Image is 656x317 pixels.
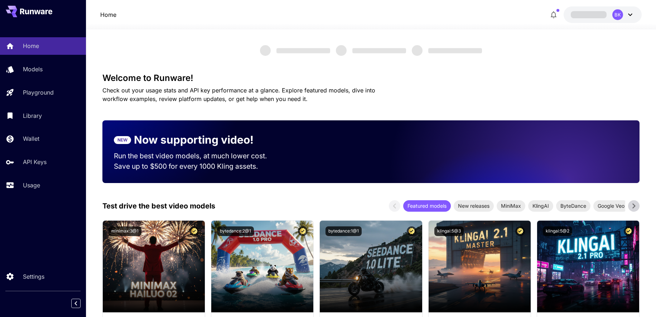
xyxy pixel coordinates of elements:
[23,88,54,97] p: Playground
[77,297,86,310] div: Collapse sidebar
[403,200,451,212] div: Featured models
[23,111,42,120] p: Library
[454,202,494,210] span: New releases
[298,226,308,236] button: Certified Model – Vetted for best performance and includes a commercial license.
[108,226,141,236] button: minimax:3@1
[528,202,553,210] span: KlingAI
[403,202,451,210] span: Featured models
[114,161,281,172] p: Save up to $500 for every 1000 Kling assets.
[134,132,254,148] p: Now supporting video!
[211,221,313,312] img: alt
[189,226,199,236] button: Certified Model – Vetted for best performance and includes a commercial license.
[556,202,590,210] span: ByteDance
[454,200,494,212] div: New releases
[217,226,254,236] button: bytedance:2@1
[407,226,416,236] button: Certified Model – Vetted for best performance and includes a commercial license.
[117,137,127,143] p: NEW
[612,9,623,20] div: BK
[320,221,422,312] img: alt
[103,221,205,312] img: alt
[528,200,553,212] div: KlingAI
[497,200,525,212] div: MiniMax
[556,200,590,212] div: ByteDance
[23,42,39,50] p: Home
[100,10,116,19] a: Home
[23,65,43,73] p: Models
[23,134,39,143] p: Wallet
[23,158,47,166] p: API Keys
[71,299,81,308] button: Collapse sidebar
[102,87,375,102] span: Check out your usage stats and API key performance at a glance. Explore featured models, dive int...
[100,10,116,19] nav: breadcrumb
[593,200,629,212] div: Google Veo
[593,202,629,210] span: Google Veo
[537,221,639,312] img: alt
[564,6,642,23] button: BK
[434,226,464,236] button: klingai:5@3
[102,201,215,211] p: Test drive the best video models
[624,226,633,236] button: Certified Model – Vetted for best performance and includes a commercial license.
[515,226,525,236] button: Certified Model – Vetted for best performance and includes a commercial license.
[114,151,281,161] p: Run the best video models, at much lower cost.
[325,226,362,236] button: bytedance:1@1
[429,221,531,312] img: alt
[497,202,525,210] span: MiniMax
[102,73,640,83] h3: Welcome to Runware!
[23,181,40,189] p: Usage
[23,272,44,281] p: Settings
[543,226,572,236] button: klingai:5@2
